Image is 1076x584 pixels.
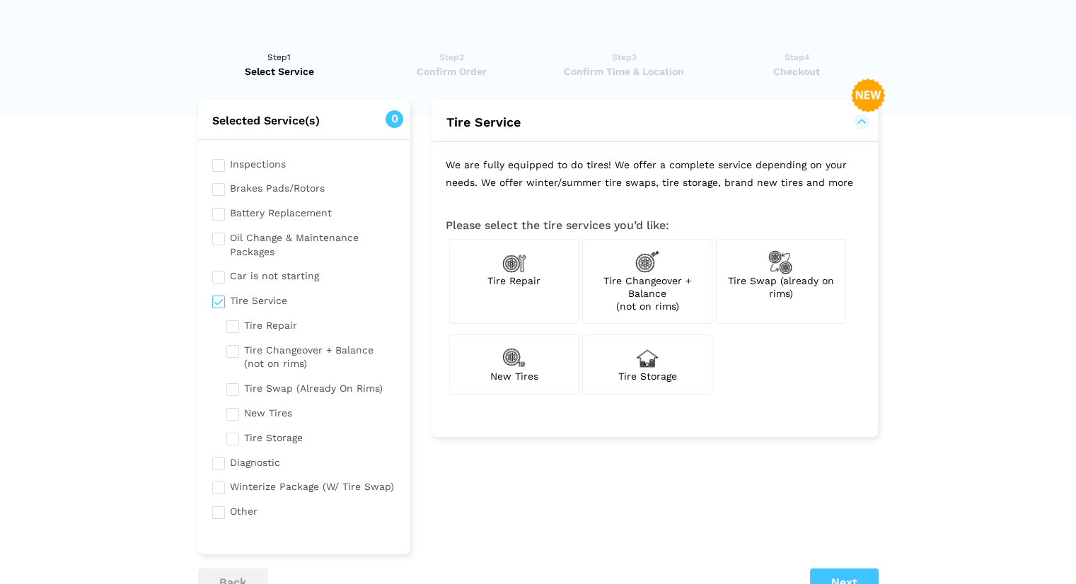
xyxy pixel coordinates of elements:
span: Tire Swap (already on rims) [727,275,833,299]
a: Step4 [715,50,879,78]
span: Tire Changeover + Balance (not on rims) [603,275,691,312]
span: New Tires [490,370,538,382]
p: We are fully equipped to do tires! We offer a complete service depending on your needs. We offer ... [432,142,878,205]
span: Tire Repair [487,275,540,286]
span: 0 [386,110,403,128]
span: Confirm Order [370,64,533,78]
span: Select Service [198,64,361,78]
img: new-badge-2-48.png [851,78,885,112]
span: Tire Storage [618,370,677,382]
button: Tire Service [446,114,864,131]
a: Step2 [370,50,533,78]
span: Checkout [715,64,879,78]
a: Step1 [198,50,361,78]
a: Step3 [543,50,706,78]
h2: Selected Service(s) [198,114,411,128]
span: Confirm Time & Location [543,64,706,78]
h3: Please select the tire services you’d like: [446,219,864,232]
